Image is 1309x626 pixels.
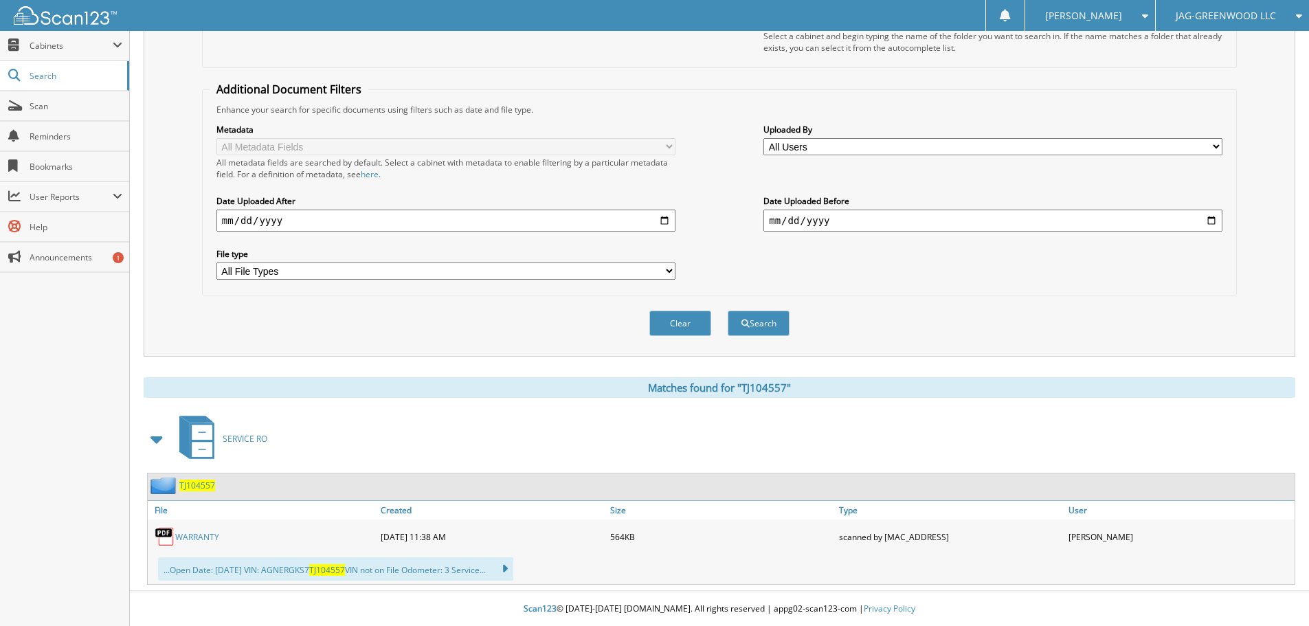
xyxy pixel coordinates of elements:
[763,30,1222,54] div: Select a cabinet and begin typing the name of the folder you want to search in. If the name match...
[1065,523,1295,550] div: [PERSON_NAME]
[216,195,675,207] label: Date Uploaded After
[763,195,1222,207] label: Date Uploaded Before
[649,311,711,336] button: Clear
[361,168,379,180] a: here
[30,40,113,52] span: Cabinets
[1045,12,1122,20] span: [PERSON_NAME]
[30,161,122,172] span: Bookmarks
[223,433,267,445] span: SERVICE RO
[216,248,675,260] label: File type
[30,131,122,142] span: Reminders
[113,252,124,263] div: 1
[179,480,215,491] a: TJ104557
[216,157,675,180] div: All metadata fields are searched by default. Select a cabinet with metadata to enable filtering b...
[216,124,675,135] label: Metadata
[171,412,267,466] a: SERVICE RO
[836,501,1065,519] a: Type
[210,104,1229,115] div: Enhance your search for specific documents using filters such as date and file type.
[377,501,607,519] a: Created
[216,210,675,232] input: start
[30,221,122,233] span: Help
[728,311,790,336] button: Search
[30,70,120,82] span: Search
[144,377,1295,398] div: Matches found for "TJ104557"
[377,523,607,550] div: [DATE] 11:38 AM
[155,526,175,547] img: PDF.png
[14,6,117,25] img: scan123-logo-white.svg
[607,523,836,550] div: 564KB
[309,564,345,576] span: TJ104557
[836,523,1065,550] div: scanned by [MAC_ADDRESS]
[158,557,513,581] div: ...Open Date: [DATE] VIN: AGNERGKS7 VIN not on File Odometer: 3 Service...
[30,191,113,203] span: User Reports
[864,603,915,614] a: Privacy Policy
[175,531,219,543] a: WARRANTY
[130,592,1309,626] div: © [DATE]-[DATE] [DOMAIN_NAME]. All rights reserved | appg02-scan123-com |
[1176,12,1276,20] span: JAG-GREENWOOD LLC
[30,100,122,112] span: Scan
[210,82,368,97] legend: Additional Document Filters
[1240,560,1309,626] iframe: Chat Widget
[524,603,557,614] span: Scan123
[148,501,377,519] a: File
[607,501,836,519] a: Size
[1065,501,1295,519] a: User
[763,210,1222,232] input: end
[150,477,179,494] img: folder2.png
[30,251,122,263] span: Announcements
[763,124,1222,135] label: Uploaded By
